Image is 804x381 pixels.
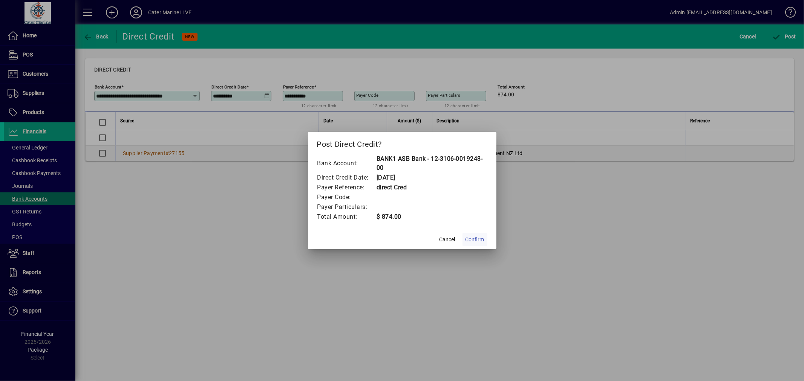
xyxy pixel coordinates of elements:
td: Payer Reference: [317,183,377,192]
button: Confirm [462,233,487,246]
td: BANK1 ASB Bank - 12-3106-0019248-00 [376,154,487,173]
td: Payer Code: [317,192,377,202]
button: Cancel [435,233,459,246]
td: Total Amount: [317,212,377,222]
span: Confirm [466,236,484,244]
h2: Post Direct Credit? [308,132,496,154]
td: direct Cred [376,183,487,192]
td: Direct Credit Date: [317,173,377,183]
td: $ 874.00 [376,212,487,222]
td: [DATE] [376,173,487,183]
td: Bank Account: [317,154,377,173]
td: Payer Particulars: [317,202,377,212]
span: Cancel [440,236,455,244]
